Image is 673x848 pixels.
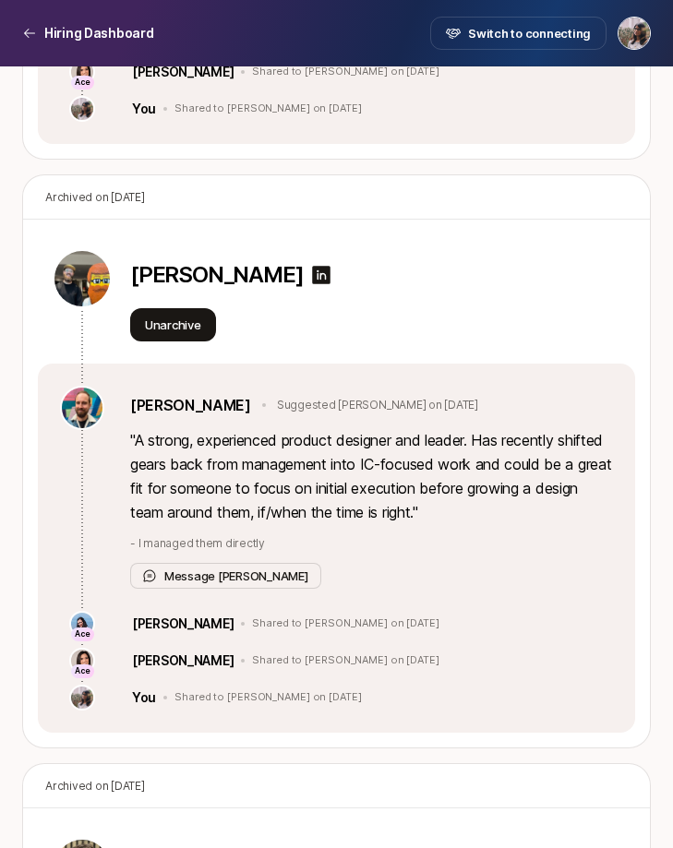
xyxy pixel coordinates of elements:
img: bc3d88fa_6c14_479e_9ea6_c8202adab9b5.jpg [62,388,102,428]
p: Suggested [PERSON_NAME] on [DATE] [277,397,478,413]
p: Shared to [PERSON_NAME] on [DATE] [252,66,439,78]
p: Shared to [PERSON_NAME] on [DATE] [174,691,361,704]
a: [PERSON_NAME] [130,393,251,417]
button: Thish Nadesan [618,17,651,50]
p: - I managed them directly [130,535,613,552]
img: 3b21b1e9_db0a_4655_a67f_ab9b1489a185.jpg [71,613,93,635]
span: Switch to connecting [468,24,591,42]
img: 4312b9a3_36c0_46cb_a553_a70ddb016583.jpg [54,251,110,306]
p: Ace [75,77,90,89]
p: Archived on [DATE] [45,778,145,794]
p: You [132,687,156,709]
p: " A strong, experienced product designer and leader. Has recently shifted gears back from managem... [130,428,613,524]
p: Shared to [PERSON_NAME] on [DATE] [252,654,439,667]
img: Thish Nadesan [619,18,650,49]
button: Switch to connecting [430,17,607,50]
img: 3f97a976_3792_4baf_b6b0_557933e89327.jpg [71,687,93,709]
p: [PERSON_NAME] [132,650,234,672]
p: Archived on [DATE] [45,189,145,206]
p: Shared to [PERSON_NAME] on [DATE] [252,617,439,630]
p: [PERSON_NAME] [130,262,303,288]
p: [PERSON_NAME] [132,61,234,83]
p: Shared to [PERSON_NAME] on [DATE] [174,102,361,115]
img: 3f97a976_3792_4baf_b6b0_557933e89327.jpg [71,98,93,120]
button: Message [PERSON_NAME] [130,563,321,589]
p: You [132,98,156,120]
img: 71d7b91d_d7cb_43b4_a7ea_a9b2f2cc6e03.jpg [71,650,93,672]
p: Hiring Dashboard [44,22,154,44]
p: [PERSON_NAME] [132,613,234,635]
p: Ace [75,628,90,640]
button: Unarchive [130,308,216,341]
p: Ace [75,665,90,677]
img: 71d7b91d_d7cb_43b4_a7ea_a9b2f2cc6e03.jpg [71,61,93,83]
